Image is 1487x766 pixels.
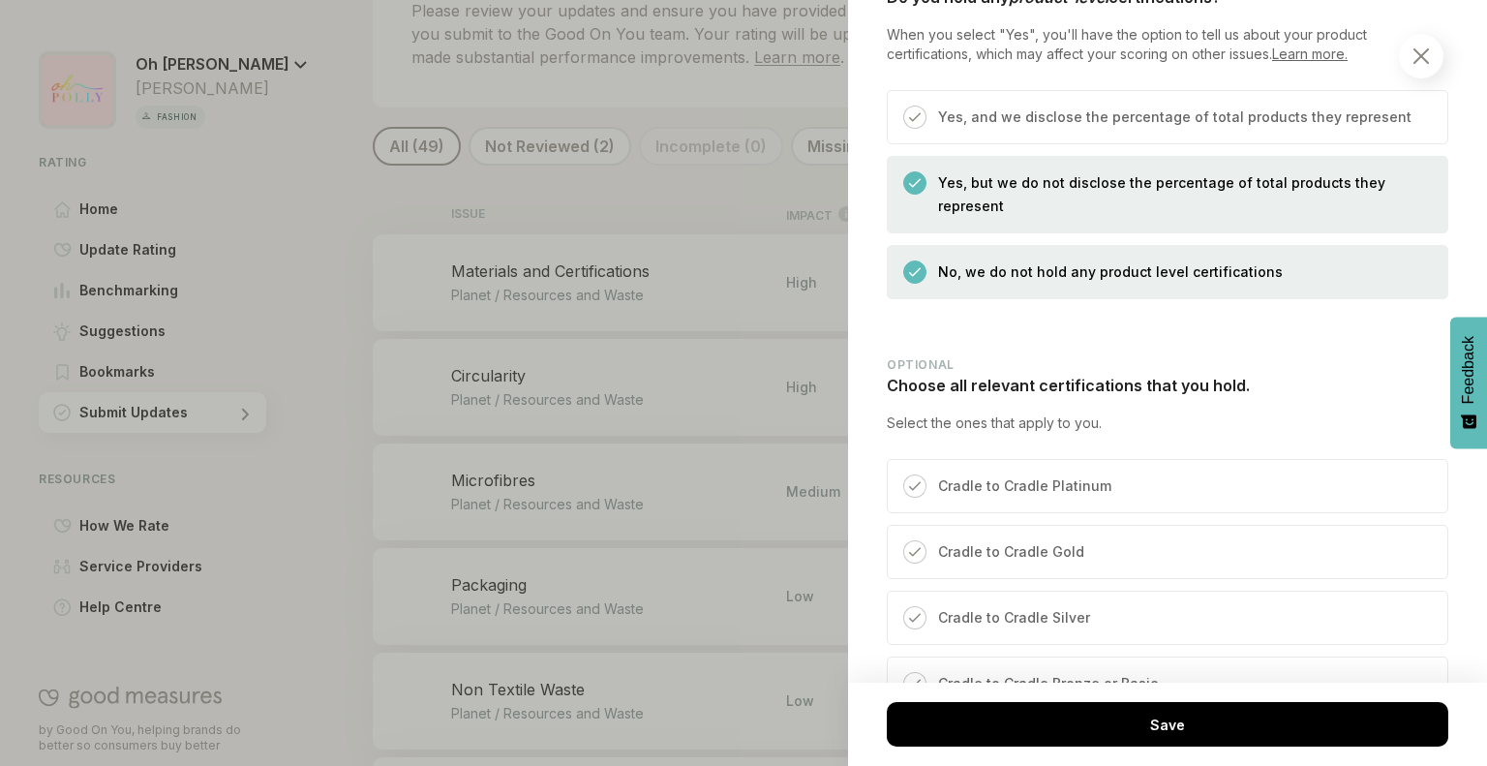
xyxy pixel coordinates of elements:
[887,702,1448,747] div: Save
[1272,46,1348,62] a: Learn more.
[938,540,1084,564] p: Cradle to Cradle Gold
[938,260,1283,284] p: No, we do not hold any product level certifications
[1460,336,1477,404] span: Feedback
[887,374,1448,397] p: Choose all relevant certifications that you hold.
[938,171,1428,218] p: Yes, but we do not disclose the percentage of total products they represent
[909,480,921,492] img: Checked
[887,357,1448,372] p: OPTIONAL
[938,606,1090,629] p: Cradle to Cradle Silver
[887,25,1448,64] p: When you select "Yes", you'll have the option to tell us about your product certifications, which...
[909,678,921,689] img: Checked
[909,612,921,624] img: Checked
[938,672,1158,695] p: Cradle to Cradle Bronze or Basic
[1450,317,1487,448] button: Feedback - Show survey
[938,106,1411,129] p: Yes, and we disclose the percentage of total products they represent
[1413,48,1429,64] img: Close
[909,111,921,123] img: Checked
[909,546,921,558] img: Checked
[909,266,921,278] img: Checked
[887,414,1448,433] p: Select the ones that apply to you.
[938,475,1111,498] p: Cradle to Cradle Platinum
[909,177,921,189] img: Checked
